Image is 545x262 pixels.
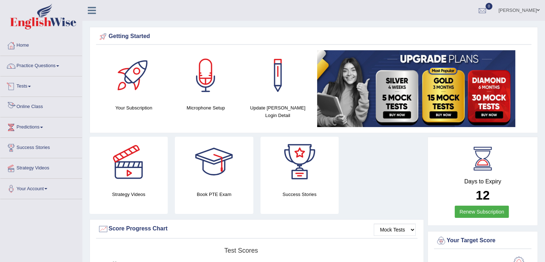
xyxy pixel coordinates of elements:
div: Your Target Score [436,235,530,246]
h4: Days to Expiry [436,178,530,185]
img: small5.jpg [317,50,515,127]
h4: Book PTE Exam [175,191,253,198]
a: Predictions [0,117,82,135]
div: Score Progress Chart [98,224,416,234]
h4: Microphone Setup [173,104,238,112]
a: Your Account [0,179,82,197]
a: Strategy Videos [0,158,82,176]
h4: Update [PERSON_NAME] Login Detail [245,104,310,119]
a: Home [0,36,82,53]
b: 12 [476,188,490,202]
a: Practice Questions [0,56,82,74]
h4: Strategy Videos [90,191,168,198]
h4: Success Stories [260,191,339,198]
tspan: Test scores [224,247,258,254]
h4: Your Subscription [101,104,166,112]
a: Tests [0,76,82,94]
a: Success Stories [0,138,82,156]
a: Renew Subscription [455,206,509,218]
a: Online Class [0,97,82,115]
span: 0 [486,3,493,10]
div: Getting Started [98,31,530,42]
